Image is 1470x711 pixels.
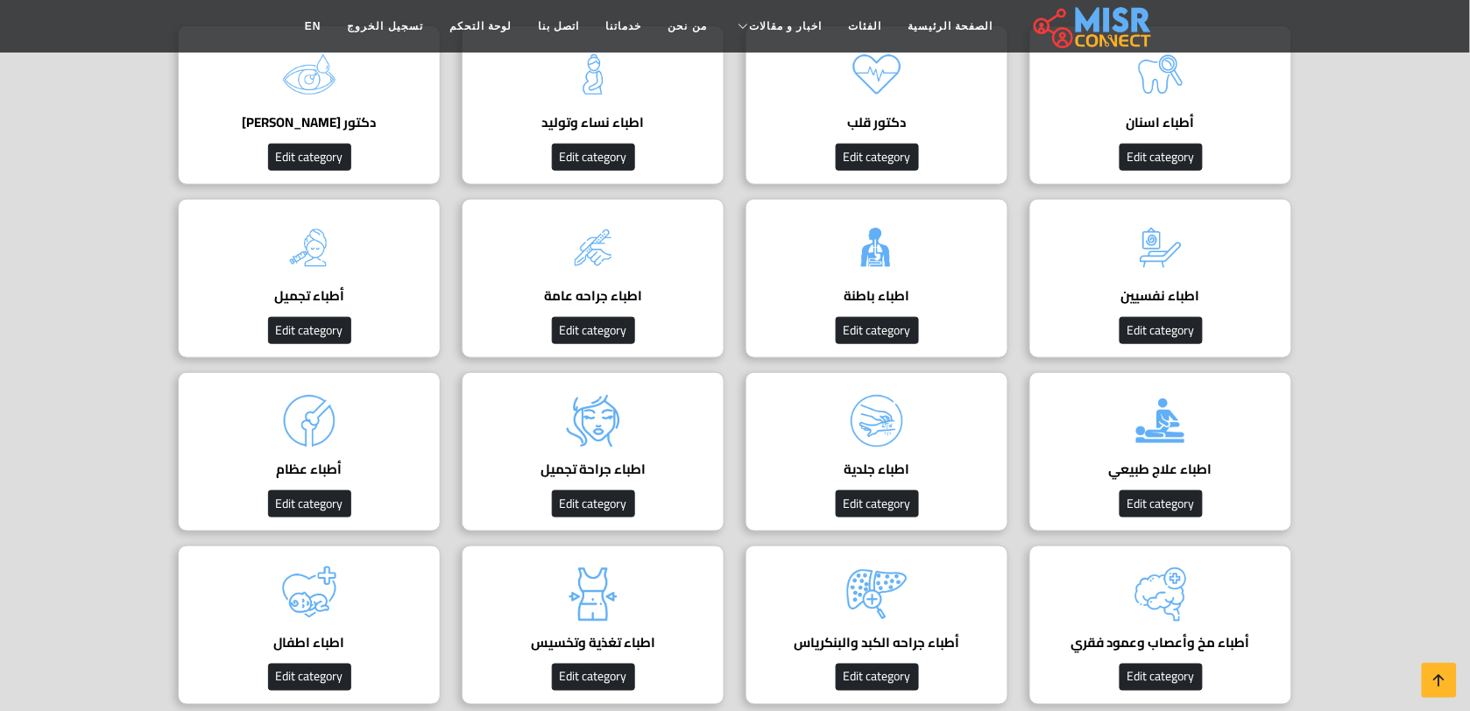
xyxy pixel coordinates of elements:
[268,317,351,344] button: Edit category
[655,10,720,43] a: من نحن
[1120,490,1203,517] button: Edit category
[451,199,735,358] a: اطباء جراحه عامة Edit category
[836,144,919,171] button: Edit category
[552,664,635,691] button: Edit category
[167,546,451,705] a: اطباء اطفال Edit category
[205,635,413,651] h4: اطباء اطفال
[1126,386,1196,456] img: QNHokBW5vrPUdimAHhBQ.png
[451,372,735,531] a: اطباء جراحة تجميل Edit category
[451,25,735,185] a: اطباء نساء وتوليد Edit category
[593,10,655,43] a: خدماتنا
[558,39,628,109] img: tQBIxbFzDjHNxea4mloJ.png
[773,288,981,304] h4: اطباء باطنة
[489,635,697,651] h4: اطباء تغذية وتخسيس
[167,25,451,185] a: دكتور [PERSON_NAME] Edit category
[274,560,344,630] img: hAb0UYwr3cAOaTUD9aZ3.png
[1019,372,1303,531] a: اطباء علاج طبيعي Edit category
[1057,635,1265,651] h4: أطباء مخ وأعصاب وعمود فقري
[1120,664,1203,691] button: Edit category
[167,199,451,358] a: أطباء تجميل Edit category
[895,10,1007,43] a: الصفحة الرئيسية
[836,664,919,691] button: Edit category
[842,213,912,283] img: pfAWvOfsRsa0Gymt6gRE.png
[1057,115,1265,130] h4: أطباء اسنان
[1057,288,1265,304] h4: اطباء نفسيين
[773,115,981,130] h4: دكتور قلب
[274,213,344,283] img: DjGqZLWENc0VUGkVFVvU.png
[489,115,697,130] h4: اطباء نساء وتوليد
[268,490,351,517] button: Edit category
[836,317,919,344] button: Edit category
[1019,546,1303,705] a: أطباء مخ وأعصاب وعمود فقري Edit category
[773,635,981,651] h4: أطباء جراحه الكبد والبنكرياس
[436,10,525,43] a: لوحة التحكم
[735,546,1019,705] a: أطباء جراحه الكبد والبنكرياس Edit category
[1034,4,1151,48] img: main.misr_connect
[274,386,344,456] img: K7lclmEhOOGQ4fIIXkmg.png
[735,199,1019,358] a: اطباء باطنة Edit category
[842,386,912,456] img: hWxcuLC5XSYMg4jBQuTo.png
[1126,213,1196,283] img: wzNEwxv3aCzPUCYeW7v7.png
[489,461,697,477] h4: اطباء جراحة تجميل
[773,461,981,477] h4: اطباء جلدية
[205,115,413,130] h4: دكتور [PERSON_NAME]
[1126,560,1196,630] img: 4k8EIwm3qsYmcyKKUp2n.png
[1019,199,1303,358] a: اطباء نفسيين Edit category
[552,490,635,517] button: Edit category
[558,213,628,283] img: Oi1DZGDTXfHRQb1rQtXk.png
[842,560,912,630] img: YqQX0MQIdsW8MsZns42H.png
[558,560,628,630] img: cXj4izDaZceymjrF0oop.png
[558,386,628,456] img: yMMdmRz7uG575B6r1qC8.png
[552,144,635,171] button: Edit category
[735,372,1019,531] a: اطباء جلدية Edit category
[268,144,351,171] button: Edit category
[1019,25,1303,185] a: أطباء اسنان Edit category
[749,18,823,34] span: اخبار و مقالات
[842,39,912,109] img: kQgAgBbLbYzX17DbAKQs.png
[720,10,836,43] a: اخبار و مقالات
[1120,317,1203,344] button: Edit category
[451,546,735,705] a: اطباء تغذية وتخسيس Edit category
[1057,461,1265,477] h4: اطباء علاج طبيعي
[205,461,413,477] h4: أطباء عظام
[167,372,451,531] a: أطباء عظام Edit category
[1120,144,1203,171] button: Edit category
[525,10,592,43] a: اتصل بنا
[1126,39,1196,109] img: k714wZmFaHWIHbCst04N.png
[836,10,895,43] a: الفئات
[268,664,351,691] button: Edit category
[205,288,413,304] h4: أطباء تجميل
[552,317,635,344] button: Edit category
[292,10,335,43] a: EN
[274,39,344,109] img: O3vASGqC8OE0Zbp7R2Y3.png
[836,490,919,517] button: Edit category
[735,25,1019,185] a: دكتور قلب Edit category
[335,10,436,43] a: تسجيل الخروج
[489,288,697,304] h4: اطباء جراحه عامة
